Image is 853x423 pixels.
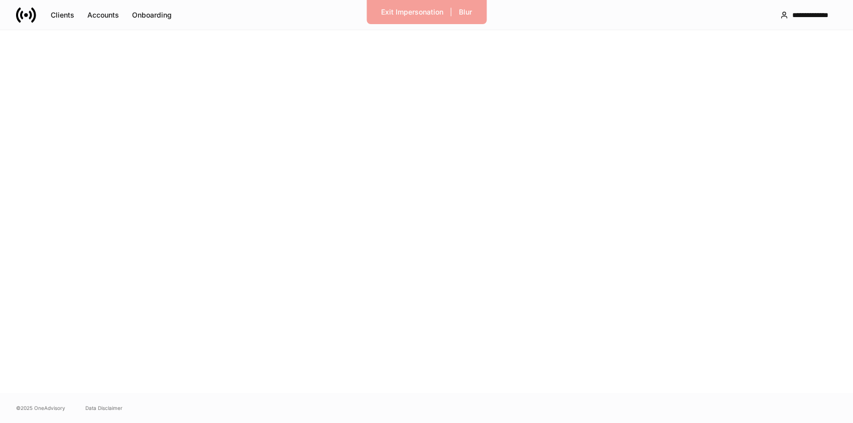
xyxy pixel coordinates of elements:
div: Onboarding [132,12,172,19]
button: Exit Impersonation [375,4,450,20]
div: Exit Impersonation [381,9,443,16]
a: Data Disclaimer [85,404,123,412]
button: Accounts [81,7,126,23]
button: Blur [452,4,478,20]
div: Accounts [87,12,119,19]
button: Clients [44,7,81,23]
span: © 2025 OneAdvisory [16,404,65,412]
div: Blur [459,9,472,16]
div: Clients [51,12,74,19]
button: Onboarding [126,7,178,23]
